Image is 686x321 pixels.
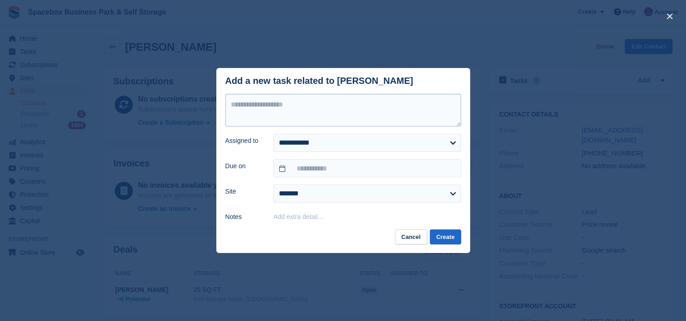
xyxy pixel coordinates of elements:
[225,161,263,171] label: Due on
[225,76,414,86] div: Add a new task related to [PERSON_NAME]
[225,187,263,196] label: Site
[430,229,461,244] button: Create
[225,212,263,222] label: Notes
[225,136,263,146] label: Assigned to
[662,9,677,24] button: close
[273,213,324,220] button: Add extra detail…
[395,229,427,244] button: Cancel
